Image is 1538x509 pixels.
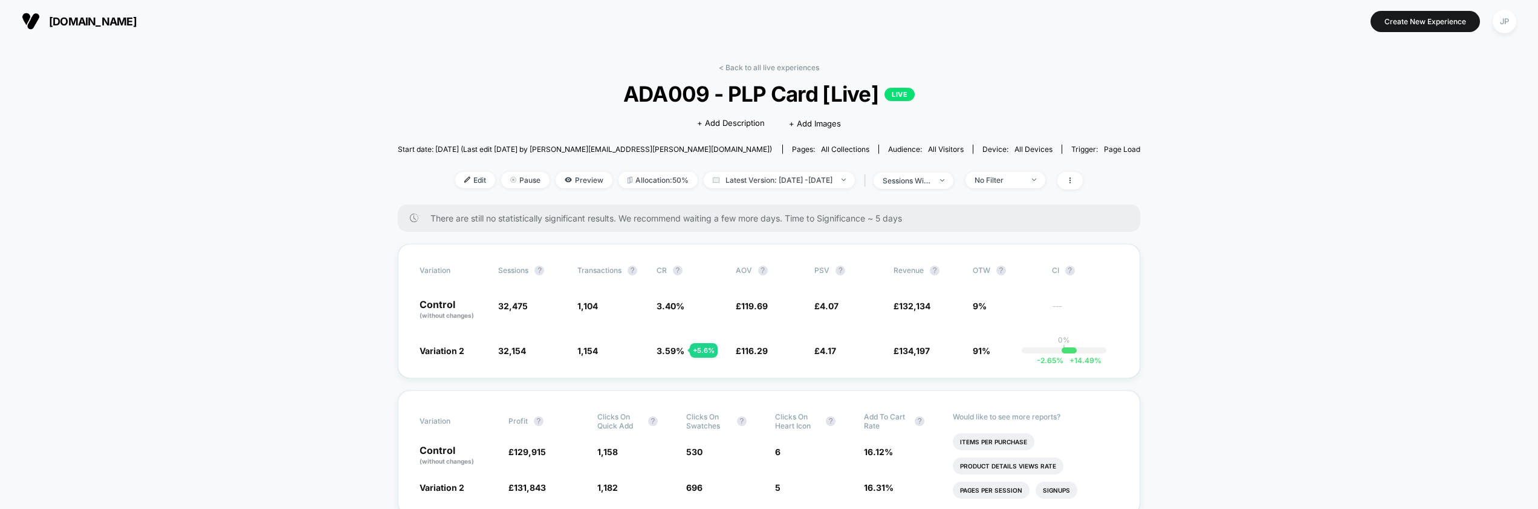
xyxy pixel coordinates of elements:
a: < Back to all live experiences [719,63,819,72]
button: ? [826,416,836,426]
span: Latest Version: [DATE] - [DATE] [704,172,855,188]
span: Clicks On Swatches [686,412,731,430]
li: Items Per Purchase [953,433,1034,450]
img: Visually logo [22,12,40,30]
span: Profit [508,416,528,425]
span: Pause [501,172,550,188]
p: Control [420,300,487,320]
span: Device: [973,145,1062,154]
span: Revenue [894,266,924,275]
img: edit [464,177,470,183]
span: 116.29 [741,346,768,356]
button: ? [737,416,747,426]
span: 1,104 [577,301,598,311]
button: ? [758,266,768,275]
span: 131,843 [514,482,546,493]
span: £ [508,447,546,457]
span: Add To Cart Rate [864,412,909,430]
span: ADA009 - PLP Card [Live] [435,81,1103,107]
button: ? [534,266,544,275]
p: LIVE [884,88,915,101]
span: 4.17 [820,346,836,356]
button: ? [930,266,939,275]
span: (without changes) [420,458,474,465]
img: rebalance [628,177,632,183]
img: end [940,179,944,182]
span: 3.40 % [657,301,684,311]
button: ? [1065,266,1075,275]
span: + [1069,356,1074,365]
button: ? [673,266,683,275]
span: | [861,172,874,189]
span: Sessions [498,266,528,275]
span: Allocation: 50% [618,172,698,188]
span: 4.07 [820,301,839,311]
span: 32,475 [498,301,528,311]
span: Variation [420,412,486,430]
span: £ [736,301,768,311]
span: 3.59 % [657,346,684,356]
button: ? [534,416,543,426]
span: 91% [973,346,990,356]
span: £ [508,482,546,493]
span: Start date: [DATE] (Last edit [DATE] by [PERSON_NAME][EMAIL_ADDRESS][PERSON_NAME][DOMAIN_NAME]) [398,145,772,154]
button: ? [915,416,924,426]
li: Product Details Views Rate [953,458,1063,475]
span: Variation [420,266,486,275]
div: sessions with impression [883,176,931,185]
span: 16.12 % [864,447,893,457]
p: Control [420,445,496,466]
p: 0% [1058,335,1070,344]
span: 32,154 [498,346,526,356]
button: ? [996,266,1006,275]
span: £ [814,346,836,356]
span: 5 [775,482,780,493]
img: end [842,179,846,181]
span: 134,197 [899,346,930,356]
span: Variation 2 [420,346,464,356]
span: --- [1052,303,1119,320]
span: Clicks On Heart Icon [775,412,820,430]
span: £ [894,301,930,311]
span: + Add Description [697,117,765,130]
span: 132,134 [899,301,930,311]
span: Clicks On Quick Add [597,412,642,430]
button: ? [836,266,845,275]
span: CR [657,266,667,275]
li: Signups [1036,482,1077,499]
span: AOV [736,266,752,275]
span: + Add Images [789,119,841,128]
button: Create New Experience [1371,11,1480,32]
span: 16.31 % [864,482,894,493]
img: end [510,177,516,183]
span: 14.49 % [1063,356,1102,365]
span: OTW [973,266,1039,275]
span: There are still no statistically significant results. We recommend waiting a few more days . Time... [430,213,1117,223]
span: 530 [686,447,702,457]
img: end [1032,179,1036,181]
span: 1,154 [577,346,598,356]
button: JP [1489,9,1520,34]
div: Trigger: [1071,145,1140,154]
p: Would like to see more reports? [953,412,1118,421]
span: 1,158 [597,447,618,457]
div: + 5.6 % [690,343,718,358]
span: 129,915 [514,447,546,457]
span: CI [1052,266,1118,275]
span: Variation 2 [420,482,464,493]
span: (without changes) [420,312,474,319]
button: [DOMAIN_NAME] [18,11,140,31]
button: ? [628,266,637,275]
div: Pages: [792,145,869,154]
p: | [1063,344,1065,353]
span: £ [736,346,768,356]
div: JP [1493,10,1516,33]
span: 696 [686,482,702,493]
span: 6 [775,447,780,457]
span: all devices [1014,145,1053,154]
span: £ [814,301,839,311]
span: Transactions [577,266,621,275]
li: Pages Per Session [953,482,1030,499]
button: ? [648,416,658,426]
span: Preview [556,172,612,188]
